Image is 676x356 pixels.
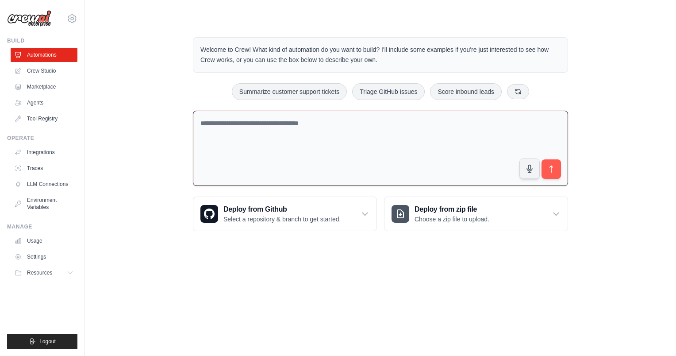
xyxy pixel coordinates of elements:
a: Settings [11,250,77,264]
a: Environment Variables [11,193,77,214]
a: Agents [11,96,77,110]
a: Traces [11,161,77,175]
button: Logout [7,334,77,349]
img: Logo [7,10,51,27]
a: LLM Connections [11,177,77,191]
div: Operate [7,135,77,142]
p: Select a repository & branch to get started. [223,215,341,224]
a: Crew Studio [11,64,77,78]
button: Triage GitHub issues [352,83,425,100]
span: Resources [27,269,52,276]
h3: Deploy from Github [223,204,341,215]
p: Choose a zip file to upload. [415,215,489,224]
span: Logout [39,338,56,345]
a: Integrations [11,145,77,159]
a: Usage [11,234,77,248]
iframe: Chat Widget [632,313,676,356]
h3: Deploy from zip file [415,204,489,215]
button: Summarize customer support tickets [232,83,347,100]
button: Resources [11,266,77,280]
div: Manage [7,223,77,230]
button: Score inbound leads [430,83,502,100]
a: Automations [11,48,77,62]
div: Build [7,37,77,44]
p: Welcome to Crew! What kind of automation do you want to build? I'll include some examples if you'... [200,45,561,65]
a: Marketplace [11,80,77,94]
a: Tool Registry [11,112,77,126]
